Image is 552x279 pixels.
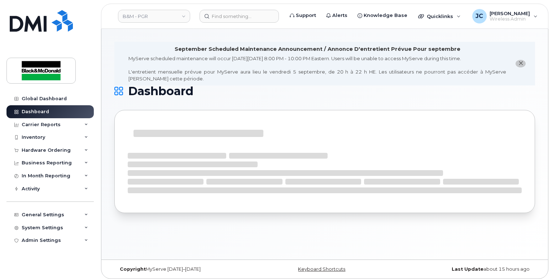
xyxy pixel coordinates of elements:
[298,266,345,272] a: Keyboard Shortcuts
[128,55,506,82] div: MyServe scheduled maintenance will occur [DATE][DATE] 8:00 PM - 10:00 PM Eastern. Users will be u...
[516,60,526,67] button: close notification
[114,266,255,272] div: MyServe [DATE]–[DATE]
[452,266,483,272] strong: Last Update
[395,266,535,272] div: about 15 hours ago
[128,86,193,97] span: Dashboard
[175,45,460,53] div: September Scheduled Maintenance Announcement / Annonce D'entretient Prévue Pour septembre
[120,266,146,272] strong: Copyright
